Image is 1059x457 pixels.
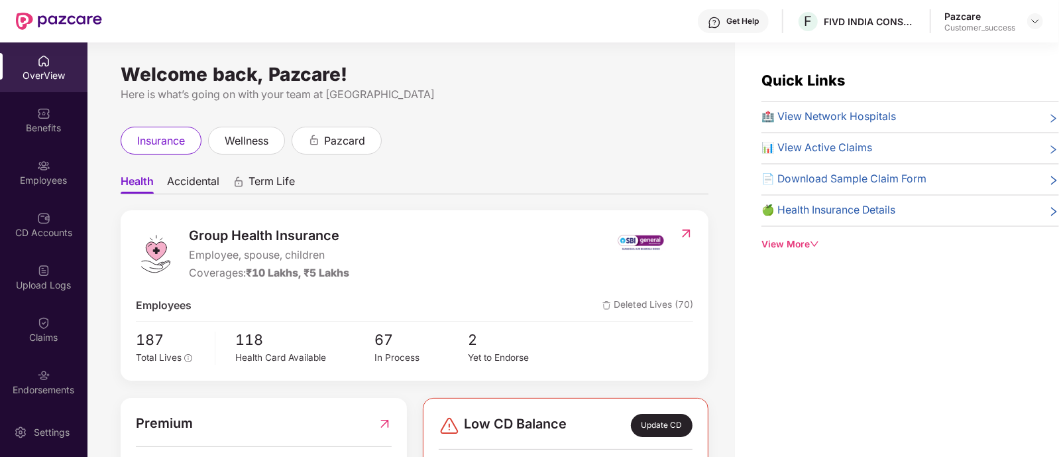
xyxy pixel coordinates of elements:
[37,316,50,330] img: svg+xml;base64,PHN2ZyBpZD0iQ2xhaW0iIHhtbG5zPSJodHRwOi8vd3d3LnczLm9yZy8yMDAwL3N2ZyIgd2lkdGg9IjIwIi...
[631,414,693,436] div: Update CD
[37,54,50,68] img: svg+xml;base64,PHN2ZyBpZD0iSG9tZSIgeG1sbnM9Imh0dHA6Ly93d3cudzMub3JnLzIwMDAvc3ZnIiB3aWR0aD0iMjAiIG...
[602,301,611,310] img: deleteIcon
[375,351,468,365] div: In Process
[308,134,320,146] div: animation
[761,237,1059,252] div: View More
[761,140,872,157] span: 📊 View Active Claims
[810,239,819,249] span: down
[761,109,896,125] span: 🏥 View Network Hospitals
[1048,143,1059,157] span: right
[761,171,926,188] span: 📄 Download Sample Claim Form
[30,426,74,439] div: Settings
[1048,111,1059,125] span: right
[189,247,349,264] span: Employee, spouse, children
[468,351,561,365] div: Yet to Endorse
[37,159,50,172] img: svg+xml;base64,PHN2ZyBpZD0iRW1wbG95ZWVzIiB4bWxucz0iaHR0cDovL3d3dy53My5vcmcvMjAwMC9zdmciIHdpZHRoPS...
[121,174,154,194] span: Health
[375,328,468,351] span: 67
[37,107,50,120] img: svg+xml;base64,PHN2ZyBpZD0iQmVuZWZpdHMiIHhtbG5zPSJodHRwOi8vd3d3LnczLm9yZy8yMDAwL3N2ZyIgd2lkdGg9Ij...
[121,86,708,103] div: Here is what’s going on with your team at [GEOGRAPHIC_DATA]
[136,234,176,274] img: logo
[324,133,365,149] span: pazcard
[761,72,845,89] span: Quick Links
[189,226,349,246] span: Group Health Insurance
[824,15,917,28] div: FIVD INDIA CONSULTING PRIVATE LIMITED
[37,264,50,277] img: svg+xml;base64,PHN2ZyBpZD0iVXBsb2FkX0xvZ3MiIGRhdGEtbmFtZT0iVXBsb2FkIExvZ3MiIHhtbG5zPSJodHRwOi8vd3...
[225,133,268,149] span: wellness
[136,352,182,363] span: Total Lives
[136,413,193,434] span: Premium
[616,226,666,259] img: insurerIcon
[16,13,102,30] img: New Pazcare Logo
[1030,16,1040,27] img: svg+xml;base64,PHN2ZyBpZD0iRHJvcGRvd24tMzJ4MzIiIHhtbG5zPSJodHRwOi8vd3d3LnczLm9yZy8yMDAwL3N2ZyIgd2...
[944,23,1015,33] div: Customer_success
[1048,205,1059,219] span: right
[235,351,374,365] div: Health Card Available
[679,227,693,240] img: RedirectIcon
[167,174,219,194] span: Accidental
[1048,174,1059,188] span: right
[189,265,349,282] div: Coverages:
[137,133,185,149] span: insurance
[761,202,895,219] span: 🍏 Health Insurance Details
[439,415,460,436] img: svg+xml;base64,PHN2ZyBpZD0iRGFuZ2VyLTMyeDMyIiB4bWxucz0iaHR0cDovL3d3dy53My5vcmcvMjAwMC9zdmciIHdpZH...
[805,13,812,29] span: F
[726,16,759,27] div: Get Help
[37,369,50,382] img: svg+xml;base64,PHN2ZyBpZD0iRW5kb3JzZW1lbnRzIiB4bWxucz0iaHR0cDovL3d3dy53My5vcmcvMjAwMC9zdmciIHdpZH...
[602,298,693,314] span: Deleted Lives (70)
[136,328,205,351] span: 187
[249,174,295,194] span: Term Life
[14,426,27,439] img: svg+xml;base64,PHN2ZyBpZD0iU2V0dGluZy0yMHgyMCIgeG1sbnM9Imh0dHA6Ly93d3cudzMub3JnLzIwMDAvc3ZnIiB3aW...
[233,176,245,188] div: animation
[235,328,374,351] span: 118
[37,212,50,225] img: svg+xml;base64,PHN2ZyBpZD0iQ0RfQWNjb3VudHMiIGRhdGEtbmFtZT0iQ0QgQWNjb3VudHMiIHhtbG5zPSJodHRwOi8vd3...
[184,354,192,362] span: info-circle
[246,267,349,279] span: ₹10 Lakhs, ₹5 Lakhs
[944,10,1015,23] div: Pazcare
[464,414,567,436] span: Low CD Balance
[136,298,192,314] span: Employees
[378,413,392,434] img: RedirectIcon
[468,328,561,351] span: 2
[121,69,708,80] div: Welcome back, Pazcare!
[708,16,721,29] img: svg+xml;base64,PHN2ZyBpZD0iSGVscC0zMngzMiIgeG1sbnM9Imh0dHA6Ly93d3cudzMub3JnLzIwMDAvc3ZnIiB3aWR0aD...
